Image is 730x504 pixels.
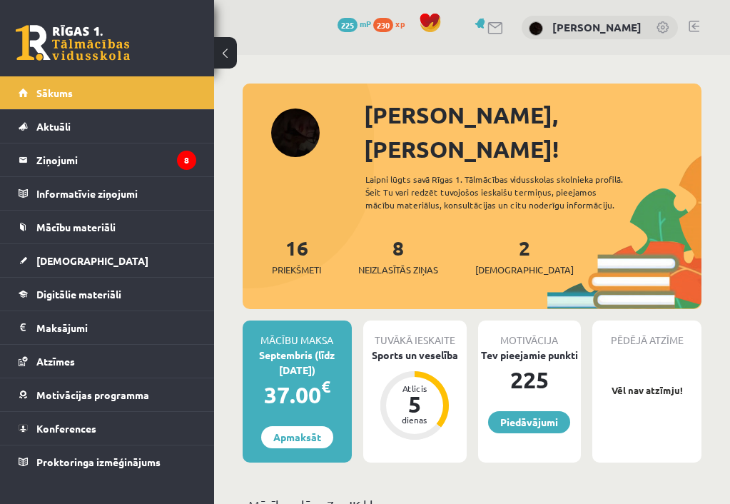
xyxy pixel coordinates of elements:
div: Laipni lūgts savā Rīgas 1. Tālmācības vidusskolas skolnieka profilā. Šeit Tu vari redzēt tuvojošo... [365,173,641,211]
a: Proktoringa izmēģinājums [19,445,196,478]
div: Atlicis [393,384,436,393]
a: [DEMOGRAPHIC_DATA] [19,244,196,277]
legend: Maksājumi [36,311,196,344]
a: 2[DEMOGRAPHIC_DATA] [475,235,574,277]
div: 5 [393,393,436,415]
span: Atzīmes [36,355,75,368]
div: 37.00 [243,378,352,412]
div: Motivācija [478,321,582,348]
span: € [321,376,330,397]
div: Septembris (līdz [DATE]) [243,348,352,378]
a: Maksājumi [19,311,196,344]
span: Neizlasītās ziņas [358,263,438,277]
a: Sākums [19,76,196,109]
span: Motivācijas programma [36,388,149,401]
span: Mācību materiāli [36,221,116,233]
a: Apmaksāt [261,426,333,448]
a: Konferences [19,412,196,445]
span: 230 [373,18,393,32]
a: Sports un veselība Atlicis 5 dienas [363,348,467,442]
a: Digitālie materiāli [19,278,196,311]
div: dienas [393,415,436,424]
img: Linda Rutka [529,21,543,36]
span: [DEMOGRAPHIC_DATA] [475,263,574,277]
div: [PERSON_NAME], [PERSON_NAME]! [364,98,701,166]
a: Piedāvājumi [488,411,570,433]
div: Sports un veselība [363,348,467,363]
span: Priekšmeti [272,263,321,277]
a: Mācību materiāli [19,211,196,243]
a: [PERSON_NAME] [552,20,642,34]
i: 8 [177,151,196,170]
a: Informatīvie ziņojumi [19,177,196,210]
a: Motivācijas programma [19,378,196,411]
a: Aktuāli [19,110,196,143]
span: 225 [338,18,358,32]
span: Konferences [36,422,96,435]
div: Pēdējā atzīme [592,321,701,348]
span: xp [395,18,405,29]
a: Rīgas 1. Tālmācības vidusskola [16,25,130,61]
div: Mācību maksa [243,321,352,348]
div: Tuvākā ieskaite [363,321,467,348]
span: Aktuāli [36,120,71,133]
span: mP [360,18,371,29]
a: 16Priekšmeti [272,235,321,277]
span: Sākums [36,86,73,99]
span: Proktoringa izmēģinājums [36,455,161,468]
a: 230 xp [373,18,412,29]
span: Digitālie materiāli [36,288,121,301]
div: Tev pieejamie punkti [478,348,582,363]
a: Atzīmes [19,345,196,378]
span: [DEMOGRAPHIC_DATA] [36,254,148,267]
a: 8Neizlasītās ziņas [358,235,438,277]
legend: Ziņojumi [36,143,196,176]
a: Ziņojumi8 [19,143,196,176]
a: 225 mP [338,18,371,29]
legend: Informatīvie ziņojumi [36,177,196,210]
div: 225 [478,363,582,397]
p: Vēl nav atzīmju! [599,383,694,398]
